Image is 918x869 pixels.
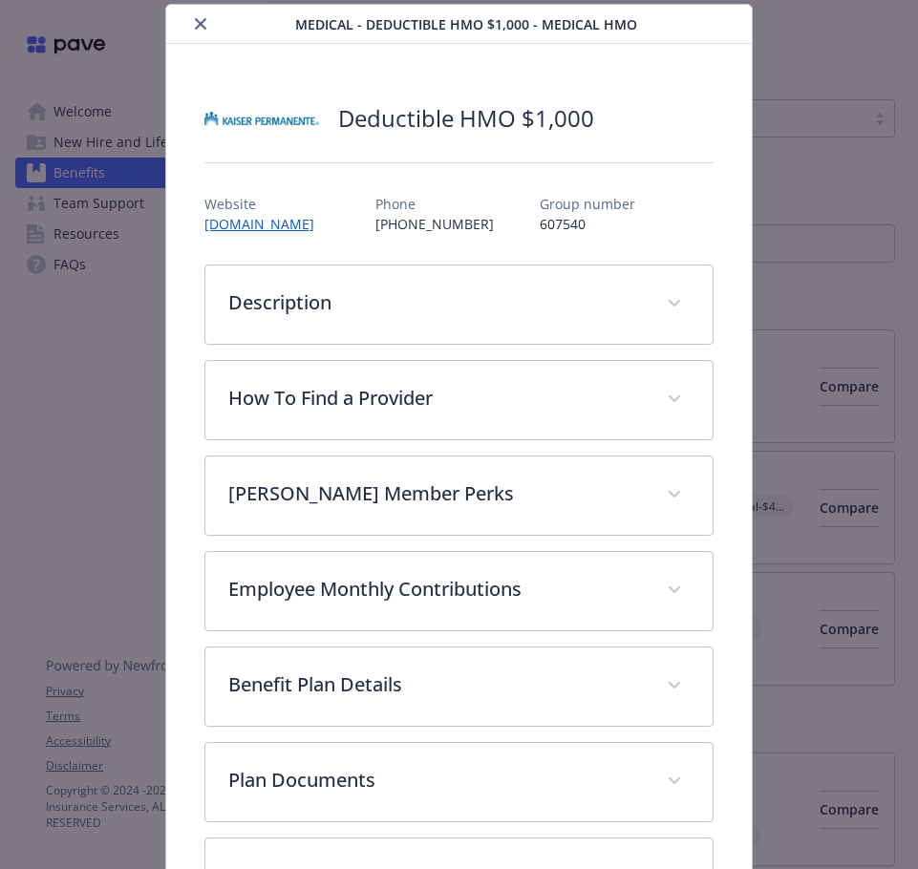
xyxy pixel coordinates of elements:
[205,265,713,344] div: Description
[540,214,635,234] p: 607540
[228,384,644,413] p: How To Find a Provider
[228,288,644,317] p: Description
[204,90,319,147] img: Kaiser Permanente Insurance Company
[375,214,494,234] p: [PHONE_NUMBER]
[295,14,637,34] span: Medical - Deductible HMO $1,000 - Medical HMO
[375,194,494,214] p: Phone
[204,215,330,233] a: [DOMAIN_NAME]
[205,743,713,821] div: Plan Documents
[228,670,644,699] p: Benefit Plan Details
[205,361,713,439] div: How To Find a Provider
[205,456,713,535] div: [PERSON_NAME] Member Perks
[228,575,644,604] p: Employee Monthly Contributions
[228,766,644,795] p: Plan Documents
[189,12,212,35] button: close
[338,102,594,135] h2: Deductible HMO $1,000
[228,479,644,508] p: [PERSON_NAME] Member Perks
[540,194,635,214] p: Group number
[204,194,330,214] p: Website
[205,647,713,726] div: Benefit Plan Details
[205,552,713,630] div: Employee Monthly Contributions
